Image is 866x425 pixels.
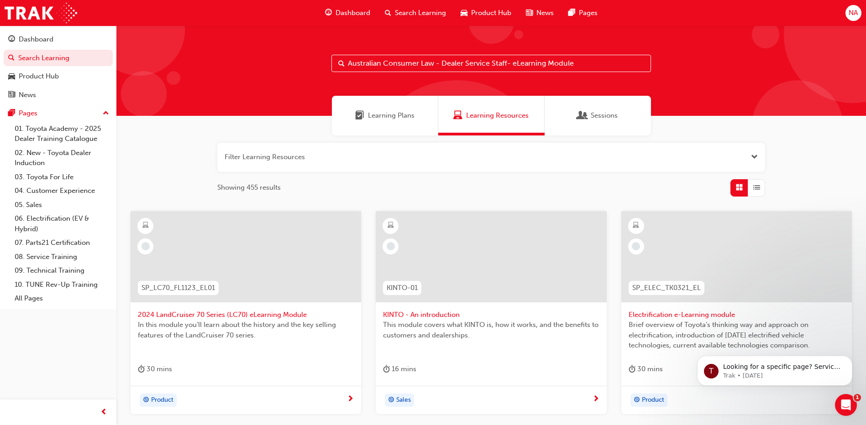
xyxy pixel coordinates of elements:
[138,310,354,320] span: 2024 LandCruiser 70 Series (LC70) eLearning Module
[388,220,394,232] span: learningResourceType_ELEARNING-icon
[593,395,599,404] span: next-icon
[376,211,606,415] a: KINTO-01KINTO - An introductionThis module covers what KINTO is, how it works, and the benefits t...
[142,242,150,250] span: learningRecordVerb_NONE-icon
[383,310,599,320] span: KINTO - An introduction
[11,170,113,184] a: 03. Toyota For Life
[347,395,354,404] span: next-icon
[11,250,113,264] a: 08. Service Training
[138,363,145,375] span: duration-icon
[536,8,554,18] span: News
[11,184,113,198] a: 04. Customer Experience
[11,212,113,236] a: 06. Electrification (EV & Hybrid)
[383,363,390,375] span: duration-icon
[4,68,113,85] a: Product Hub
[19,71,59,82] div: Product Hub
[453,4,519,22] a: car-iconProduct Hub
[11,236,113,250] a: 07. Parts21 Certification
[751,152,758,162] button: Open the filter
[5,3,77,23] img: Trak
[19,34,53,45] div: Dashboard
[4,29,113,105] button: DashboardSearch LearningProduct HubNews
[388,394,394,406] span: target-icon
[11,198,113,212] a: 05. Sales
[753,182,760,193] span: List
[217,182,281,193] span: Showing 455 results
[332,96,438,135] a: Learning PlansLearning Plans
[151,395,173,405] span: Product
[19,108,37,119] div: Pages
[11,146,113,170] a: 02. New - Toyota Dealer Induction
[103,108,109,119] span: up-icon
[519,4,561,22] a: news-iconNews
[100,407,107,418] span: prev-icon
[634,394,640,406] span: target-icon
[325,7,332,19] span: guage-icon
[4,87,113,104] a: News
[336,8,370,18] span: Dashboard
[318,4,378,22] a: guage-iconDashboard
[568,7,575,19] span: pages-icon
[736,182,743,193] span: Grid
[331,55,651,72] input: Search...
[591,110,618,121] span: Sessions
[387,283,418,293] span: KINTO-01
[19,90,36,100] div: News
[395,8,446,18] span: Search Learning
[578,110,587,121] span: Sessions
[11,264,113,278] a: 09. Technical Training
[849,8,858,18] span: NA
[629,310,845,320] span: Electrification e-Learning module
[526,7,533,19] span: news-icon
[8,73,15,81] span: car-icon
[383,363,416,375] div: 16 mins
[396,395,411,405] span: Sales
[8,91,15,99] span: news-icon
[4,105,113,122] button: Pages
[4,50,113,67] a: Search Learning
[642,395,664,405] span: Product
[545,96,651,135] a: SessionsSessions
[683,337,866,400] iframe: Intercom notifications message
[471,8,511,18] span: Product Hub
[8,36,15,44] span: guage-icon
[845,5,861,21] button: NA
[8,109,15,118] span: pages-icon
[621,211,852,415] a: SP_ELEC_TK0321_ELElectrification e-Learning moduleBrief overview of Toyota’s thinking way and app...
[561,4,605,22] a: pages-iconPages
[461,7,467,19] span: car-icon
[854,394,861,401] span: 1
[632,283,701,293] span: SP_ELEC_TK0321_EL
[385,7,391,19] span: search-icon
[142,283,215,293] span: SP_LC70_FL1123_EL01
[11,291,113,306] a: All Pages
[378,4,453,22] a: search-iconSearch Learning
[632,242,640,250] span: learningRecordVerb_NONE-icon
[355,110,364,121] span: Learning Plans
[466,110,529,121] span: Learning Resources
[131,211,361,415] a: SP_LC70_FL1123_EL012024 LandCruiser 70 Series (LC70) eLearning ModuleIn this module you'll learn ...
[4,31,113,48] a: Dashboard
[387,242,395,250] span: learningRecordVerb_NONE-icon
[11,278,113,292] a: 10. TUNE Rev-Up Training
[629,320,845,351] span: Brief overview of Toyota’s thinking way and approach on electrification, introduction of [DATE] e...
[438,96,545,135] a: Learning ResourcesLearning Resources
[368,110,415,121] span: Learning Plans
[383,320,599,340] span: This module covers what KINTO is, how it works, and the benefits to customers and dealerships.
[8,54,15,62] span: search-icon
[835,394,857,416] iframe: Intercom live chat
[629,363,663,375] div: 30 mins
[138,320,354,340] span: In this module you'll learn about the history and the key selling features of the LandCruiser 70 ...
[629,363,635,375] span: duration-icon
[453,110,462,121] span: Learning Resources
[142,220,149,232] span: learningResourceType_ELEARNING-icon
[143,394,149,406] span: target-icon
[338,58,345,69] span: Search
[138,363,172,375] div: 30 mins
